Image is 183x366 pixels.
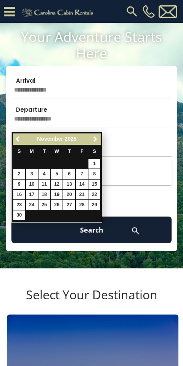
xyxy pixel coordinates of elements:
[26,190,38,199] a: 17
[63,180,75,189] a: 13
[13,210,25,220] a: 30
[26,169,38,179] a: 3
[11,217,172,243] button: Search
[43,149,46,154] span: Tuesday
[131,226,140,236] img: search-regular-white.png
[55,149,59,154] span: Wednesday
[30,149,34,154] span: Monday
[6,287,177,314] h3: Select Your Destination
[88,159,100,169] a: 1
[92,136,98,142] span: Next
[68,149,71,154] span: Thursday
[6,29,177,61] h1: Your Adventure Starts Here
[76,180,88,189] a: 14
[19,7,98,18] img: Khaki-logo.png
[88,180,100,189] a: 15
[88,190,100,199] a: 22
[125,5,139,18] img: search-regular.svg
[13,190,25,199] a: 16
[13,169,25,179] a: 2
[13,200,25,210] a: 23
[15,136,21,142] span: Previous
[141,5,157,18] a: [PHONE_NUMBER]
[26,180,38,189] a: 10
[39,169,50,179] a: 4
[39,200,50,210] a: 25
[11,130,172,156] p: Select Guests
[39,180,50,189] a: 11
[13,180,25,189] a: 9
[14,135,23,144] a: Previous
[63,169,75,179] a: 6
[65,136,77,142] span: 2025
[51,190,63,199] a: 19
[93,149,96,154] span: Saturday
[63,190,75,199] a: 20
[51,169,63,179] a: 5
[88,169,100,179] a: 8
[63,200,75,210] a: 27
[26,200,38,210] a: 24
[76,190,88,199] a: 21
[76,200,88,210] a: 28
[76,169,88,179] a: 7
[39,190,50,199] a: 18
[80,149,83,154] span: Friday
[90,135,100,144] a: Next
[51,200,63,210] a: 26
[37,136,63,142] span: November
[18,149,21,154] span: Sunday
[51,180,63,189] a: 12
[88,200,100,210] a: 29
